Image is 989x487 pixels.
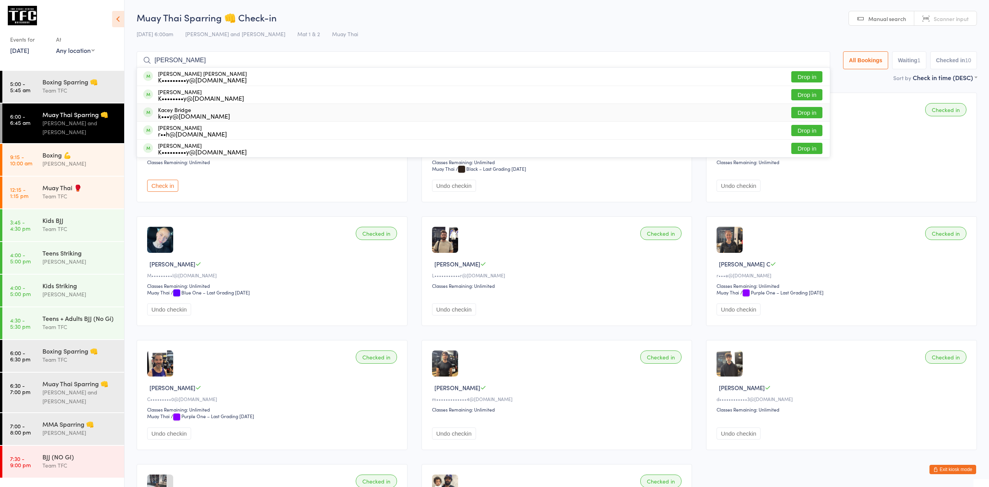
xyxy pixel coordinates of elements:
div: Checked in [925,103,966,116]
div: Team TFC [42,355,118,364]
div: L•••••••••••r@[DOMAIN_NAME] [432,272,684,279]
img: image1705961052.png [147,227,173,253]
time: 4:00 - 5:00 pm [10,252,31,264]
button: Drop in [791,143,822,154]
div: Classes Remaining: Unlimited [432,282,684,289]
span: Mat 1 & 2 [297,30,320,38]
a: 9:15 -10:00 amBoxing 💪[PERSON_NAME] [2,144,124,176]
div: M•••••••••l@[DOMAIN_NAME] [147,272,399,279]
div: K•••••••••y@[DOMAIN_NAME] [158,149,247,155]
time: 7:30 - 9:00 pm [10,455,31,468]
div: Boxing Sparring 👊 [42,77,118,86]
button: Drop in [791,71,822,82]
span: [DATE] 6:00am [137,30,173,38]
div: [PERSON_NAME] [42,257,118,266]
a: 4:00 -5:00 pmTeens Striking[PERSON_NAME] [2,242,124,274]
img: The Fight Centre Brisbane [8,6,37,25]
div: [PERSON_NAME] and [PERSON_NAME] [42,119,118,137]
a: [DATE] [10,46,29,54]
a: 4:30 -5:30 pmTeens + Adults BJJ (No Gi)Team TFC [2,307,124,339]
div: K•••••••••y@[DOMAIN_NAME] [158,77,247,83]
div: j•••••••••s@[DOMAIN_NAME] [717,148,969,155]
div: k•••y@[DOMAIN_NAME] [158,113,230,119]
div: Kids Striking [42,281,118,290]
span: Scanner input [934,15,969,23]
div: MMA Sparring 👊 [42,420,118,428]
div: Checked in [356,227,397,240]
button: Drop in [791,107,822,118]
a: 6:30 -7:00 pmMuay Thai Sparring 👊[PERSON_NAME] and [PERSON_NAME] [2,373,124,412]
button: Drop in [791,125,822,136]
div: C•••••••••0@[DOMAIN_NAME] [147,396,399,402]
div: Team TFC [42,86,118,95]
div: [PERSON_NAME] [158,124,227,137]
div: Muay Thai 🥊 [42,183,118,192]
div: Classes Remaining: Unlimited [717,406,969,413]
a: 6:00 -6:30 pmBoxing Sparring 👊Team TFC [2,340,124,372]
a: 5:00 -5:45 amBoxing Sparring 👊Team TFC [2,71,124,103]
div: Kids BJJ [42,216,118,224]
div: Muay Thai [147,413,170,419]
button: Undo checkin [717,427,761,440]
div: Team TFC [42,461,118,470]
div: K••••••••y@[DOMAIN_NAME] [158,95,244,101]
img: image1670836420.png [147,350,173,377]
div: Checked in [925,350,966,364]
div: Muay Thai Sparring 👊 [42,110,118,119]
div: Classes Remaining: Unlimited [432,406,684,413]
button: Drop in [791,89,822,100]
div: Classes Remaining: Unlimited [147,406,399,413]
div: [PERSON_NAME] [158,89,244,101]
div: Team TFC [42,322,118,331]
a: 7:00 -8:00 pmMMA Sparring 👊[PERSON_NAME] [2,413,124,445]
button: Undo checkin [432,427,476,440]
a: 6:00 -6:45 amMuay Thai Sparring 👊[PERSON_NAME] and [PERSON_NAME] [2,103,124,143]
div: 1 [917,57,920,63]
div: [PERSON_NAME] [42,290,118,299]
time: 12:15 - 1:15 pm [10,186,28,199]
a: 12:15 -1:15 pmMuay Thai 🥊Team TFC [2,177,124,208]
button: Check in [147,180,178,192]
span: [PERSON_NAME] C [719,260,770,268]
label: Sort by [893,74,911,82]
time: 3:45 - 4:30 pm [10,219,30,231]
div: Team TFC [42,192,118,201]
time: 6:00 - 6:45 am [10,113,30,126]
div: [PERSON_NAME] and [PERSON_NAME] [42,388,118,406]
time: 9:15 - 10:00 am [10,154,32,166]
div: Any location [56,46,95,54]
div: r••h@[DOMAIN_NAME] [158,131,227,137]
button: Undo checkin [147,427,191,440]
span: [PERSON_NAME] [434,260,480,268]
time: 4:30 - 5:30 pm [10,317,30,329]
button: Undo checkin [432,180,476,192]
img: image1750981919.png [717,350,743,377]
div: Classes Remaining: Unlimited [432,159,684,165]
img: image1744103276.png [432,227,458,253]
button: Undo checkin [717,303,761,315]
div: Checked in [925,227,966,240]
div: Muay Thai [717,289,739,296]
div: Check in time (DESC) [913,73,977,82]
div: Events for [10,33,48,46]
a: 4:00 -5:00 pmKids Striking[PERSON_NAME] [2,275,124,307]
span: [PERSON_NAME] and [PERSON_NAME] [185,30,285,38]
div: Boxing Sparring 👊 [42,347,118,355]
div: Muay Thai Sparring 👊 [42,379,118,388]
div: Teens Striking [42,249,118,257]
span: / Purple One – Last Grading [DATE] [171,413,254,419]
h2: Muay Thai Sparring 👊 Check-in [137,11,977,24]
div: Checked in [640,350,682,364]
div: [PERSON_NAME] [42,428,118,437]
input: Search [137,51,830,69]
span: Manual search [868,15,906,23]
div: Checked in [640,227,682,240]
a: 3:45 -4:30 pmKids BJJTeam TFC [2,209,124,241]
img: image1750752741.png [432,350,458,377]
span: [PERSON_NAME] [149,384,195,392]
span: [PERSON_NAME] [719,384,765,392]
div: Classes Remaining: Unlimited [717,282,969,289]
div: Boxing 💪 [42,151,118,159]
span: [PERSON_NAME] [149,260,195,268]
time: 6:30 - 7:00 pm [10,382,30,395]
